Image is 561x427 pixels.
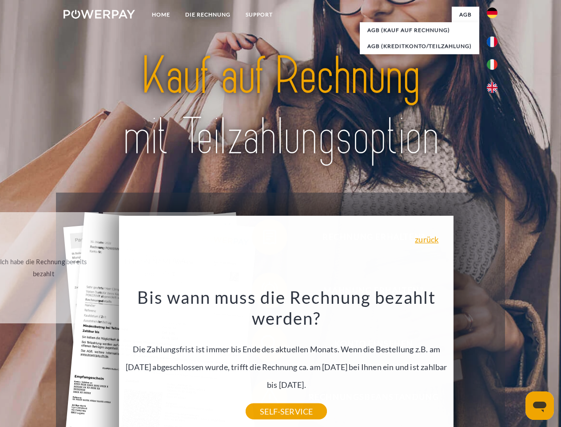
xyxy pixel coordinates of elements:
[85,43,476,170] img: title-powerpay_de.svg
[487,82,497,93] img: en
[487,36,497,47] img: fr
[452,7,479,23] a: agb
[124,286,449,329] h3: Bis wann muss die Rechnung bezahlt werden?
[238,7,280,23] a: SUPPORT
[487,59,497,70] img: it
[246,403,327,419] a: SELF-SERVICE
[525,391,554,420] iframe: Schaltfläche zum Öffnen des Messaging-Fensters
[144,7,178,23] a: Home
[415,235,438,243] a: zurück
[178,7,238,23] a: DIE RECHNUNG
[360,22,479,38] a: AGB (Kauf auf Rechnung)
[360,38,479,54] a: AGB (Kreditkonto/Teilzahlung)
[487,8,497,18] img: de
[64,10,135,19] img: logo-powerpay-white.svg
[124,286,449,411] div: Die Zahlungsfrist ist immer bis Ende des aktuellen Monats. Wenn die Bestellung z.B. am [DATE] abg...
